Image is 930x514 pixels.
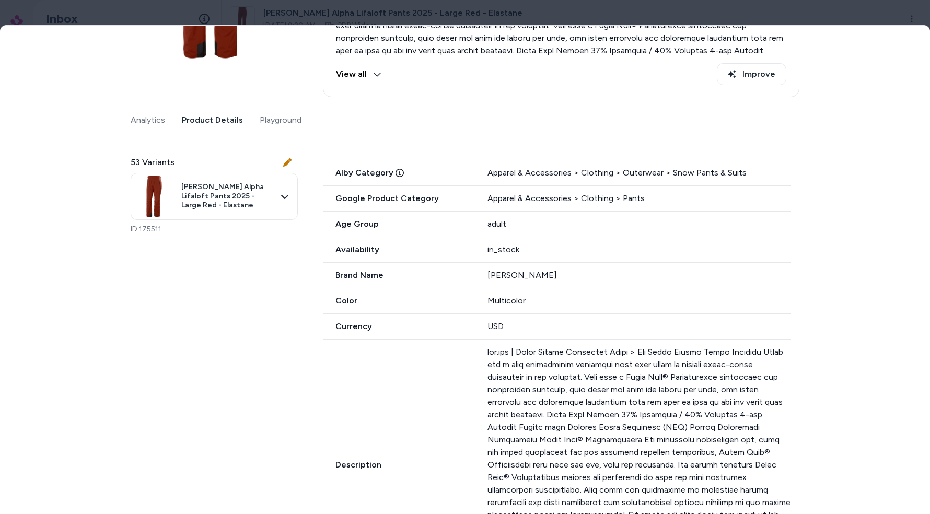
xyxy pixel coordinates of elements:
[131,110,165,131] button: Analytics
[336,63,381,85] button: View all
[323,459,475,471] span: Description
[131,173,298,220] button: [PERSON_NAME] Alpha Lifaloft Pants 2025 - Large Red - Elastane
[182,110,243,131] button: Product Details
[487,295,791,307] div: Multicolor
[133,176,175,217] img: helly-hansen-alpha-lifaloft-pants-.jpg
[260,110,301,131] button: Playground
[323,218,475,230] span: Age Group
[323,192,475,205] span: Google Product Category
[487,167,791,179] div: Apparel & Accessories > Clothing > Outerwear > Snow Pants & Suits
[131,224,298,235] p: ID: 175511
[323,320,475,333] span: Currency
[487,269,791,282] div: [PERSON_NAME]
[323,269,475,282] span: Brand Name
[487,320,791,333] div: USD
[717,63,786,85] button: Improve
[131,156,175,169] span: 53 Variants
[487,243,791,256] div: in_stock
[181,182,274,210] span: [PERSON_NAME] Alpha Lifaloft Pants 2025 - Large Red - Elastane
[323,295,475,307] span: Color
[487,192,791,205] div: Apparel & Accessories > Clothing > Pants
[323,243,475,256] span: Availability
[487,218,791,230] div: adult
[323,167,475,179] span: Alby Category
